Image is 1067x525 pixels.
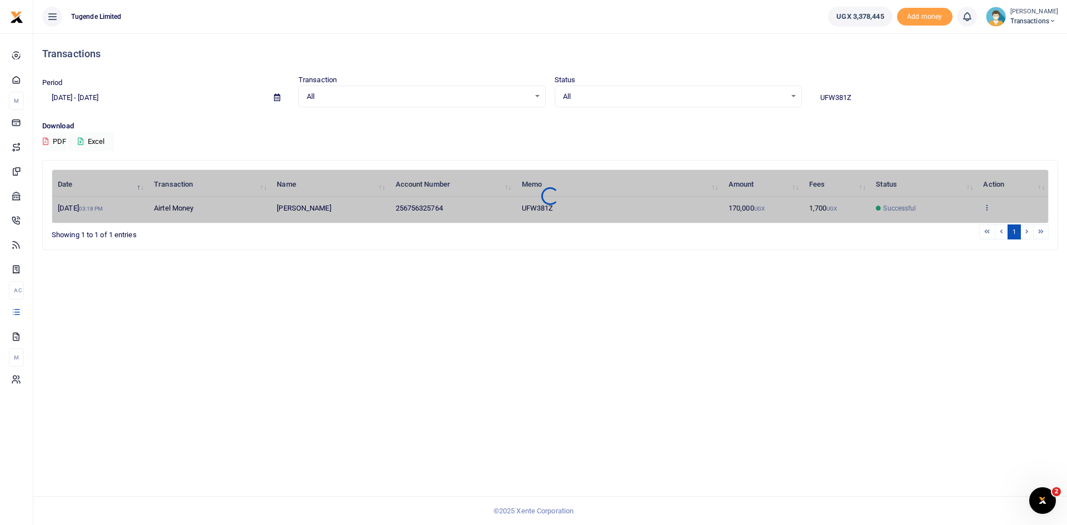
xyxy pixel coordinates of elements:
input: Search [811,88,1058,107]
span: Transactions [1010,16,1058,26]
a: Add money [897,12,953,20]
li: Toup your wallet [897,8,953,26]
input: select period [42,88,265,107]
a: logo-small logo-large logo-large [10,12,23,21]
li: Wallet ballance [824,7,896,27]
label: Transaction [298,74,337,86]
a: 1 [1008,224,1021,239]
label: Status [555,74,576,86]
small: [PERSON_NAME] [1010,7,1058,17]
a: profile-user [PERSON_NAME] Transactions [986,7,1058,27]
span: All [563,91,786,102]
span: UGX 3,378,445 [836,11,884,22]
p: Download [42,121,1058,132]
span: 2 [1052,487,1061,496]
span: Add money [897,8,953,26]
li: M [9,348,24,367]
iframe: Intercom live chat [1029,487,1056,514]
h4: Transactions [42,48,1058,60]
label: Period [42,77,63,88]
a: UGX 3,378,445 [828,7,892,27]
img: profile-user [986,7,1006,27]
li: M [9,92,24,110]
button: Excel [68,132,114,151]
img: logo-small [10,11,23,24]
span: Tugende Limited [67,12,126,22]
li: Ac [9,281,24,299]
button: PDF [42,132,67,151]
span: All [307,91,530,102]
div: Showing 1 to 1 of 1 entries [52,223,463,241]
